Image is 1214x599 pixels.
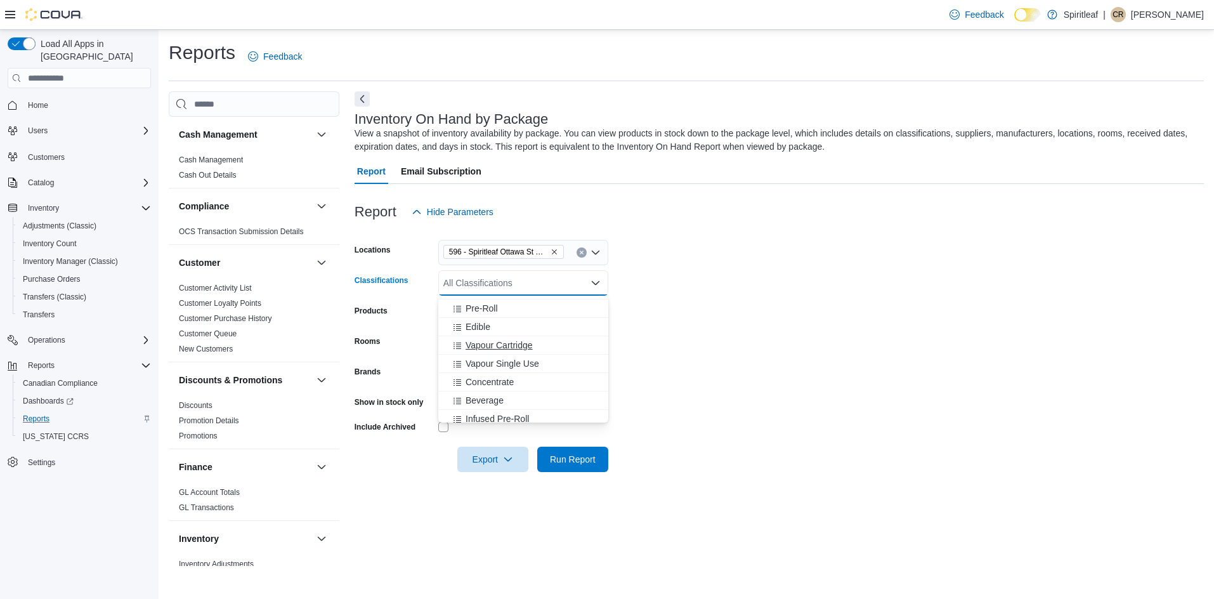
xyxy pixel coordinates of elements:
div: Cory R [1111,7,1126,22]
span: GL Account Totals [179,487,240,497]
img: Cova [25,8,82,21]
button: Vapour Cartridge [438,336,608,355]
a: Purchase Orders [18,272,86,287]
a: Reports [18,411,55,426]
span: Feedback [965,8,1003,21]
button: Customer [314,255,329,270]
span: Promotions [179,431,218,441]
button: Clear input [577,247,587,258]
label: Rooms [355,336,381,346]
span: Operations [28,335,65,345]
span: Transfers (Classic) [18,289,151,305]
a: GL Transactions [179,503,234,512]
label: Show in stock only [355,397,424,407]
span: Vapour Single Use [466,357,539,370]
label: Locations [355,245,391,255]
span: Reports [23,358,151,373]
a: Adjustments (Classic) [18,218,101,234]
button: Home [3,96,156,114]
button: Compliance [179,200,311,213]
span: Transfers [23,310,55,320]
span: Users [28,126,48,136]
a: Inventory Manager (Classic) [18,254,123,269]
button: Compliance [314,199,329,214]
span: Promotion Details [179,416,239,426]
nav: Complex example [8,91,151,504]
a: [US_STATE] CCRS [18,429,94,444]
a: Feedback [243,44,307,69]
button: Hide Parameters [407,199,499,225]
p: | [1103,7,1106,22]
span: Reports [23,414,49,424]
button: Users [3,122,156,140]
button: Discounts & Promotions [314,372,329,388]
button: Close list of options [591,278,601,288]
span: 596 - Spiritleaf Ottawa St Sunrise (Kitchener) [449,246,548,258]
span: Inventory Adjustments [179,559,254,569]
p: Spiritleaf [1064,7,1098,22]
span: Settings [28,457,55,468]
span: Home [28,100,48,110]
span: Edible [466,320,490,333]
input: Dark Mode [1014,8,1041,22]
span: Purchase Orders [23,274,81,284]
h3: Finance [179,461,212,473]
button: Adjustments (Classic) [13,217,156,235]
span: Adjustments (Classic) [18,218,151,234]
span: Operations [23,332,151,348]
a: Customer Activity List [179,284,252,293]
a: Customer Purchase History [179,314,272,323]
button: Operations [23,332,70,348]
a: Transfers [18,307,60,322]
span: Concentrate [466,376,514,388]
button: [US_STATE] CCRS [13,428,156,445]
span: Discounts [179,400,212,411]
a: Transfers (Classic) [18,289,91,305]
button: Customer [179,256,311,269]
span: Inventory [23,201,151,216]
a: Feedback [944,2,1008,27]
span: Transfers (Classic) [23,292,86,302]
a: Dashboards [13,392,156,410]
span: Home [23,97,151,113]
span: Washington CCRS [18,429,151,444]
span: Canadian Compliance [23,378,98,388]
button: Cash Management [314,127,329,142]
span: 596 - Spiritleaf Ottawa St Sunrise (Kitchener) [443,245,564,259]
button: Inventory [179,532,311,545]
button: Transfers (Classic) [13,288,156,306]
button: Inventory [23,201,64,216]
button: Operations [3,331,156,349]
span: Adjustments (Classic) [23,221,96,231]
label: Brands [355,367,381,377]
span: CR [1113,7,1123,22]
span: Customer Purchase History [179,313,272,324]
span: New Customers [179,344,233,354]
span: [US_STATE] CCRS [23,431,89,442]
button: Users [23,123,53,138]
button: Remove 596 - Spiritleaf Ottawa St Sunrise (Kitchener) from selection in this group [551,248,558,256]
span: Pre-Roll [466,302,498,315]
button: Run Report [537,447,608,472]
span: Catalog [23,175,151,190]
a: Customers [23,150,70,165]
h3: Report [355,204,396,220]
button: Customers [3,147,156,166]
a: Settings [23,455,60,470]
button: Reports [13,410,156,428]
span: Reports [18,411,151,426]
a: Promotions [179,431,218,440]
span: Transfers [18,307,151,322]
span: Hide Parameters [427,206,493,218]
div: View a snapshot of inventory availability by package. You can view products in stock down to the ... [355,127,1198,154]
span: Cash Management [179,155,243,165]
span: Settings [23,454,151,470]
span: Inventory Count [23,239,77,249]
button: Inventory [3,199,156,217]
a: Canadian Compliance [18,376,103,391]
a: Cash Out Details [179,171,237,180]
span: Purchase Orders [18,272,151,287]
label: Products [355,306,388,316]
button: Finance [179,461,311,473]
